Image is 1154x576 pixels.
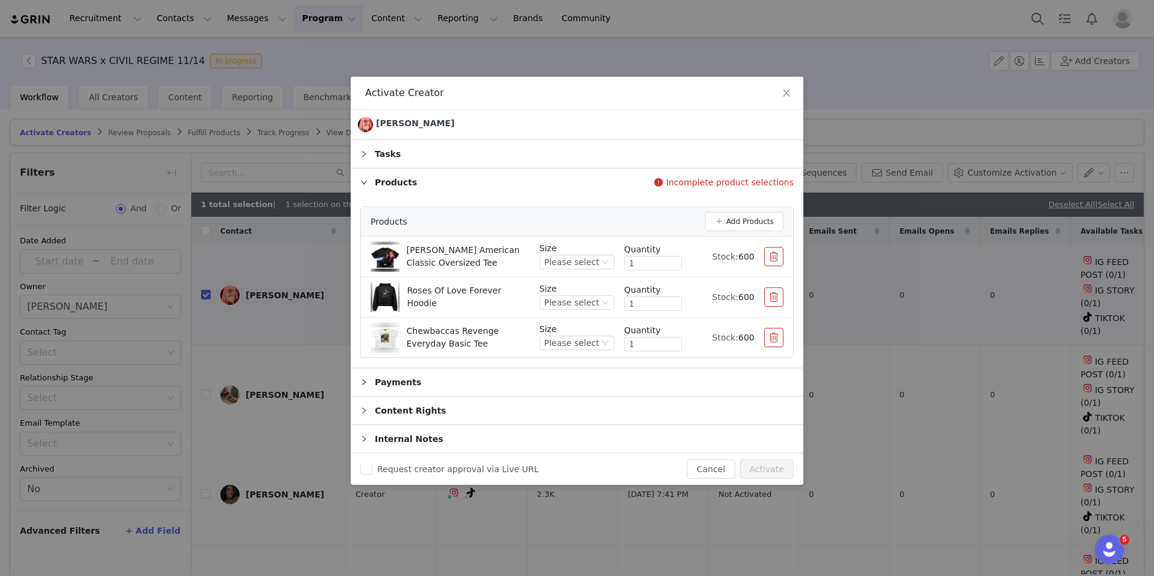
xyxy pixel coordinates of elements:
div: Quantity [624,284,682,296]
span: 5 [1120,535,1129,545]
i: icon: right [360,407,368,414]
div: Stock: [692,251,754,263]
div: icon: rightTasks [351,140,803,168]
iframe: Intercom live chat [1095,535,1124,564]
i: icon: right [360,379,368,386]
span: 600 [738,333,754,342]
div: Stock: [692,331,754,344]
i: icon: down [602,258,609,267]
div: Stock: [692,291,754,304]
a: [PERSON_NAME] [358,117,454,132]
span: Request creator approval via Live URL [372,464,544,474]
p: [PERSON_NAME] American Classic Oversized Tee [407,244,530,269]
div: icon: rightPayments [351,368,803,396]
div: icon: rightProducts [351,168,803,196]
p: Roses Of Love Forever Hoodie [407,284,529,310]
p: Chewbaccas Revenge Everyday Basic Tee [407,325,530,350]
span: 600 [738,252,754,261]
div: icon: rightContent Rights [351,397,803,424]
div: Quantity [624,324,682,337]
div: Please select [544,336,599,350]
div: Please select [544,296,599,309]
i: icon: close [782,88,791,98]
p: Size [540,242,614,255]
img: Product Image [372,282,398,312]
i: icon: down [602,299,609,307]
p: Size [540,283,614,295]
img: Product Image [371,327,400,347]
span: Incomplete product selections [666,176,794,189]
i: icon: right [360,150,368,158]
p: Size [540,323,614,336]
span: 600 [738,292,754,302]
div: [PERSON_NAME] [376,117,454,130]
img: Product Image [371,245,400,269]
div: Please select [544,255,599,269]
button: Close [770,77,803,110]
button: Activate [740,459,794,479]
div: icon: rightInternal Notes [351,425,803,453]
i: icon: right [360,435,368,443]
div: Activate Creator [365,86,789,100]
button: Cancel [687,459,735,479]
i: icon: down [602,339,609,348]
img: Image Background Blur [371,278,400,316]
span: Products [371,216,407,228]
i: icon: right [360,179,368,186]
img: Logan Lazaro [358,117,373,132]
div: Quantity [624,243,682,256]
button: Add Products [705,212,783,231]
